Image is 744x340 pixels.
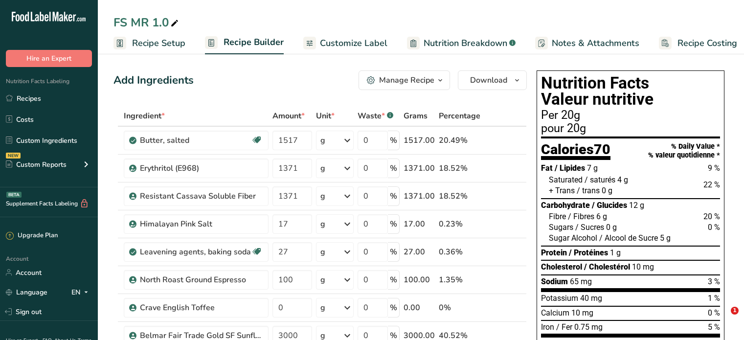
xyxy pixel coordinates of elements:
div: pour 20g [541,123,720,135]
span: / Protéines [569,248,608,257]
div: Add Ingredients [113,72,194,89]
span: Cholesterol [541,262,582,272]
a: Recipe Builder [205,31,284,55]
span: 6 g [596,212,607,221]
span: Unit [316,110,335,122]
span: / Glucides [592,201,627,210]
a: Language [6,284,47,301]
span: / saturés [585,175,615,184]
span: 3 % [708,277,720,286]
span: 20 % [703,212,720,221]
a: Customize Label [303,32,387,54]
span: 5 g [660,233,671,243]
div: 27.00 [404,246,435,258]
div: 0.00 [404,302,435,314]
span: 22 % [703,180,720,189]
span: Carbohydrate [541,201,590,210]
span: Recipe Costing [677,37,737,50]
span: 1 g [610,248,621,257]
div: Waste [358,110,393,122]
span: / Fer [556,322,572,332]
div: Crave English Toffee [140,302,262,314]
div: 100.00 [404,274,435,286]
span: 70 [594,141,610,158]
span: 0 % [708,223,720,232]
span: 10 mg [571,308,593,317]
div: Upgrade Plan [6,231,58,241]
span: Download [470,74,507,86]
div: 18.52% [439,162,480,174]
button: Download [458,70,527,90]
div: 1.35% [439,274,480,286]
span: 5 % [708,322,720,332]
span: Nutrition Breakdown [424,37,507,50]
span: Percentage [439,110,480,122]
div: 0.23% [439,218,480,230]
span: Potassium [541,294,578,303]
div: 20.49% [439,135,480,146]
span: Fat [541,163,553,173]
span: 7 g [587,163,598,173]
span: / Cholestérol [584,262,630,272]
span: Sugars [549,223,573,232]
a: Recipe Setup [113,32,185,54]
span: Iron [541,322,554,332]
span: Amount [272,110,305,122]
div: Resistant Cassava Soluble Fiber [140,190,262,202]
div: FS MR 1.0 [113,14,180,31]
div: 0% [439,302,480,314]
h1: Nutrition Facts Valeur nutritive [541,75,720,108]
div: 0.36% [439,246,480,258]
span: 4 g [617,175,628,184]
span: Saturated [549,175,583,184]
span: Grams [404,110,428,122]
div: EN [71,286,92,298]
span: 1 [731,307,739,315]
div: 1517.00 [404,135,435,146]
span: 65 mg [570,277,592,286]
div: g [320,135,325,146]
div: Himalayan Pink Salt [140,218,262,230]
div: Butter, salted [140,135,251,146]
span: / Lipides [555,163,585,173]
span: 1 % [708,294,720,303]
div: g [320,218,325,230]
span: Calcium [541,308,569,317]
div: Custom Reports [6,159,67,170]
div: 1371.00 [404,162,435,174]
span: Recipe Builder [224,36,284,49]
span: 12 g [629,201,644,210]
button: Manage Recipe [359,70,450,90]
div: g [320,162,325,174]
div: g [320,274,325,286]
div: 18.52% [439,190,480,202]
a: Recipe Costing [659,32,737,54]
div: % Daily Value * % valeur quotidienne * [648,142,720,159]
div: g [320,246,325,258]
span: Ingredient [124,110,165,122]
span: Notes & Attachments [552,37,639,50]
span: 0.75 mg [574,322,603,332]
div: NEW [6,153,21,159]
div: Leavening agents, baking soda [140,246,251,258]
div: g [320,190,325,202]
a: Nutrition Breakdown [407,32,516,54]
div: Per 20g [541,110,720,121]
span: Fibre [549,212,566,221]
div: BETA [6,192,22,198]
div: 17.00 [404,218,435,230]
div: Calories [541,142,610,160]
div: North Roast Ground Espresso [140,274,262,286]
div: Erythritol (E968) [140,162,262,174]
span: / Sucres [575,223,604,232]
span: / Fibres [568,212,594,221]
div: 1371.00 [404,190,435,202]
span: / trans [577,186,600,195]
span: Recipe Setup [132,37,185,50]
iframe: Intercom live chat [711,307,734,330]
button: Hire an Expert [6,50,92,67]
span: 0 % [708,308,720,317]
span: 40 mg [580,294,602,303]
span: 10 mg [632,262,654,272]
div: g [320,302,325,314]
